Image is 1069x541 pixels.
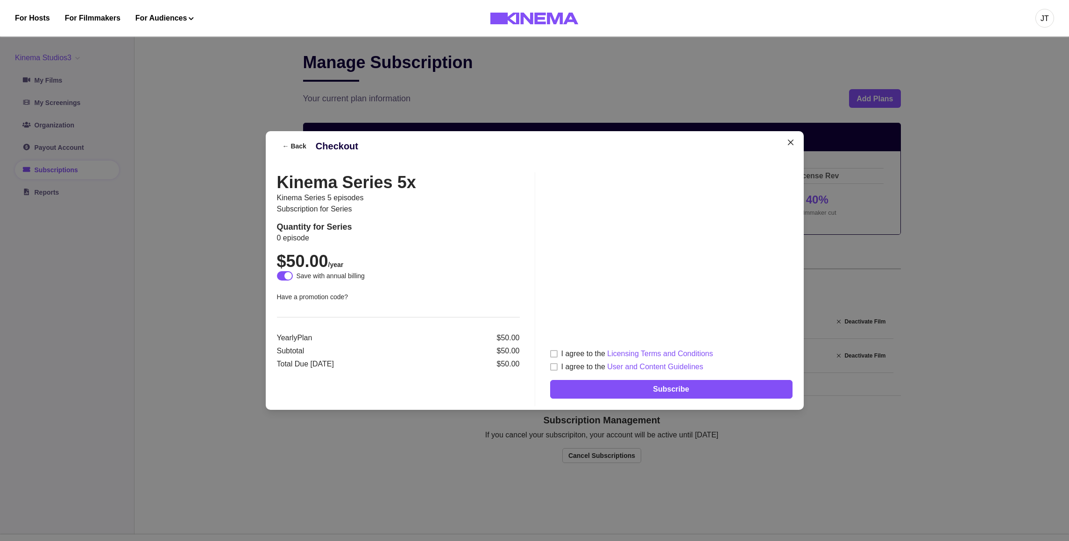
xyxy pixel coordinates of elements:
[277,292,520,302] p: Have a promotion code?
[277,251,520,271] h2: $50.00
[399,345,520,357] p: $50.00
[607,363,703,371] a: User and Content Guidelines
[1041,13,1049,24] div: JT
[607,350,713,358] a: Licensing Terms and Conditions
[328,261,344,268] span: /year
[277,172,520,192] h2: Kinema Series 5x
[561,361,703,372] div: I agree to the
[297,271,365,281] p: Save with annual billing
[277,358,397,370] p: Total Due [DATE]
[277,192,520,204] p: Kinema Series 5 episodes
[65,13,120,24] a: For Filmmakers
[561,348,713,359] div: I agree to the
[331,205,352,213] span: series
[277,232,520,244] p: 0 episode
[277,332,397,344] p: Yearly Plan
[316,141,358,152] h2: Checkout
[277,345,397,357] p: Subtotal
[399,358,520,370] p: $50.00
[548,170,794,342] iframe: Secure payment input frame
[277,222,520,232] h2: Quantity for Series
[783,135,798,150] button: Close
[277,139,312,154] button: ← Back
[550,380,793,399] button: Subscribe
[277,204,520,215] p: Subscription for
[15,13,50,24] a: For Hosts
[399,332,520,344] p: $50.00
